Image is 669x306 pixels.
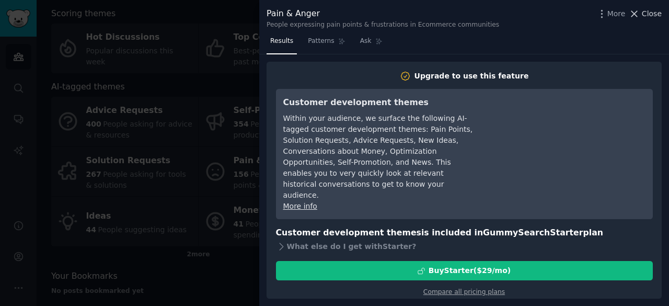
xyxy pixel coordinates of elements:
span: GummySearch Starter [483,228,583,237]
div: Pain & Anger [267,7,499,20]
h3: Customer development themes [283,96,474,109]
a: Ask [356,33,386,54]
a: Results [267,33,297,54]
a: Patterns [304,33,349,54]
span: More [607,8,626,19]
span: Results [270,37,293,46]
div: Upgrade to use this feature [414,71,529,82]
div: Buy Starter ($ 29 /mo ) [429,265,511,276]
a: Compare all pricing plans [423,288,505,296]
div: What else do I get with Starter ? [276,239,653,254]
span: Ask [360,37,372,46]
button: BuyStarter($29/mo) [276,261,653,280]
a: More info [283,202,317,210]
span: Patterns [308,37,334,46]
span: Close [642,8,662,19]
div: People expressing pain points & frustrations in Ecommerce communities [267,20,499,30]
button: More [596,8,626,19]
div: Within your audience, we surface the following AI-tagged customer development themes: Pain Points... [283,113,474,201]
iframe: YouTube video player [489,96,645,175]
h3: Customer development themes is included in plan [276,226,653,240]
button: Close [629,8,662,19]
